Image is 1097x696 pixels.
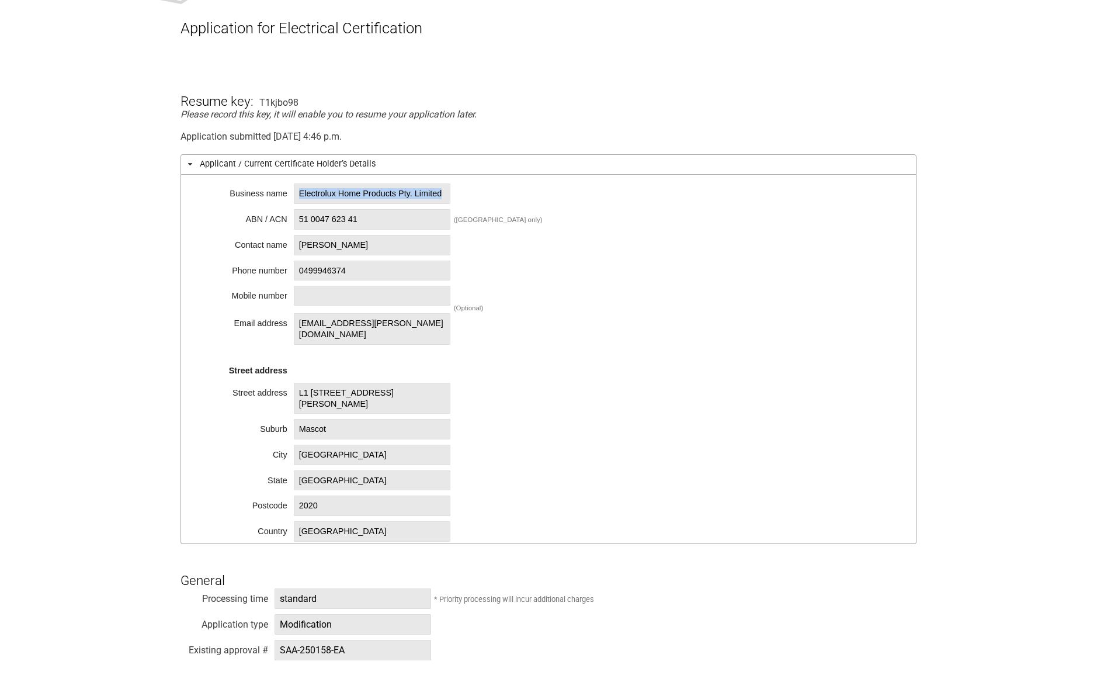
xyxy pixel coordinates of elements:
h3: Applicant / Current Certificate Holder’s Details [180,154,917,175]
div: Postcode [200,497,287,509]
span: Electrolux Home Products Pty. Limited [294,183,450,204]
span: 0499946374 [294,261,450,281]
small: * Priority processing will incur additional charges [434,595,594,604]
div: T1kjbo98 [259,97,298,108]
div: Email address [200,315,287,327]
div: Application submitted [DATE] 4:46 p.m. [180,131,917,142]
div: Suburb [200,421,287,432]
span: 51 0047 623 41 [294,209,450,230]
div: ([GEOGRAPHIC_DATA] only) [454,216,543,223]
span: [GEOGRAPHIC_DATA] [294,470,450,491]
span: L1 [STREET_ADDRESS][PERSON_NAME] [294,383,450,414]
span: [GEOGRAPHIC_DATA] [294,445,450,465]
div: Processing time [180,590,268,602]
div: Phone number [200,262,287,274]
div: Street address [200,385,287,396]
span: Mascot [294,419,450,439]
span: [GEOGRAPHIC_DATA] [294,521,450,542]
div: Mobile number [200,288,287,299]
div: Application type [180,616,268,628]
span: Modification [275,614,431,635]
div: (Optional) [454,304,484,311]
h3: General [180,553,917,588]
span: 2020 [294,496,450,516]
strong: Street address [229,366,287,375]
div: Contact name [200,237,287,248]
h3: Resume key: [180,74,254,109]
div: Country [200,523,287,535]
div: City [200,446,287,458]
span: [EMAIL_ADDRESS][PERSON_NAME][DOMAIN_NAME] [294,313,450,344]
div: ABN / ACN [200,211,287,223]
div: Business name [200,185,287,197]
h1: Application for Electrical Certification [180,19,917,37]
em: Please record this key, it will enable you to resume your application later. [180,109,477,120]
div: Existing approval # [180,642,268,653]
span: standard [275,588,431,609]
span: SAA-250158-EA [275,640,431,660]
span: [PERSON_NAME] [294,235,450,255]
div: State [200,472,287,484]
